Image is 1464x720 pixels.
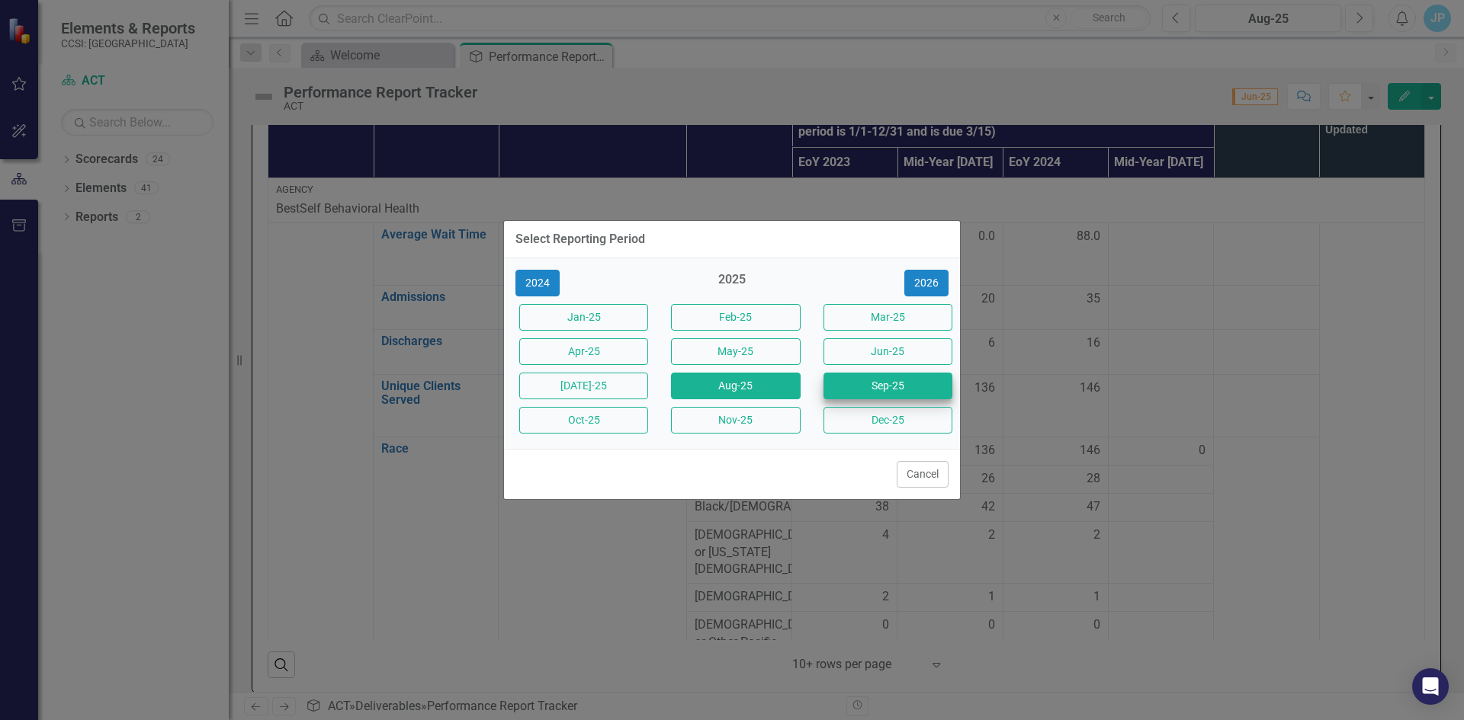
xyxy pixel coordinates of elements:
[823,407,952,434] button: Dec-25
[1412,668,1449,705] div: Open Intercom Messenger
[671,373,800,399] button: Aug-25
[823,304,952,331] button: Mar-25
[519,407,648,434] button: Oct-25
[897,461,949,488] button: Cancel
[904,270,949,296] button: 2026
[823,373,952,399] button: Sep-25
[515,270,560,296] button: 2024
[671,407,800,434] button: Nov-25
[667,271,796,296] div: 2025
[519,304,648,331] button: Jan-25
[671,304,800,331] button: Feb-25
[519,373,648,399] button: [DATE]-25
[519,338,648,365] button: Apr-25
[823,338,952,365] button: Jun-25
[671,338,800,365] button: May-25
[515,232,645,246] div: Select Reporting Period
